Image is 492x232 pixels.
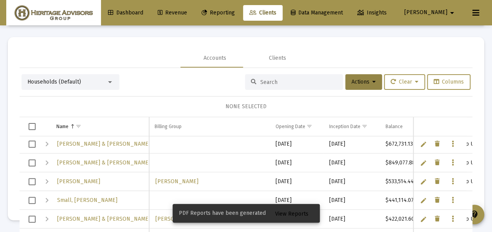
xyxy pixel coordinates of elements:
a: [PERSON_NAME] & [PERSON_NAME] Household [56,213,180,225]
span: Show filter options for column 'Inception Date' [362,123,368,129]
span: [PERSON_NAME] & [PERSON_NAME] [57,159,150,166]
td: [DATE] [324,172,380,191]
span: Reporting [202,9,235,16]
img: Dashboard [12,5,95,21]
div: $672,731.13 [386,140,416,148]
span: Households (Default) [27,79,81,85]
div: Clients [269,54,286,62]
a: Edit [420,216,427,223]
td: Column Name [51,117,149,136]
span: Revenue [158,9,187,16]
td: [DATE] [324,153,380,172]
a: Edit [420,159,427,166]
span: [PERSON_NAME] [57,178,100,185]
span: Show filter options for column 'Name' [76,123,81,129]
mat-icon: contact_support [470,210,479,219]
span: Show filter options for column 'Opening Date' [306,123,312,129]
td: Expand [39,210,51,228]
div: Select row [29,159,36,166]
div: Inception Date [329,123,360,130]
span: Actions [351,79,376,85]
td: [DATE] [324,135,380,153]
span: PDF Reports have been generated [179,209,266,217]
a: Edit [420,197,427,204]
td: Expand [39,172,51,191]
div: Balance [386,123,403,130]
div: $849,077.88 [386,159,416,167]
a: [PERSON_NAME] [155,176,199,187]
td: [DATE] [324,210,380,228]
td: [DATE] [270,172,324,191]
span: Clients [249,9,276,16]
input: Search [260,79,337,86]
div: Select row [29,216,36,223]
span: Insights [357,9,387,16]
div: Select row [29,178,36,185]
td: Column Balance [380,117,421,136]
a: Edit [420,141,427,148]
span: [PERSON_NAME] [404,9,447,16]
button: View Reports [269,206,315,220]
td: Column Inception Date [324,117,380,136]
span: Columns [434,79,464,85]
button: [PERSON_NAME] [395,5,466,20]
td: [DATE] [270,153,324,172]
a: [PERSON_NAME] [56,176,101,187]
div: $422,021.60 [386,215,416,223]
a: Dashboard [102,5,150,21]
a: Edit [420,178,427,185]
span: [PERSON_NAME] & [PERSON_NAME] Household [57,141,179,147]
span: Clear [391,79,418,85]
td: Expand [39,135,51,153]
button: Actions [345,74,382,90]
span: Small, [PERSON_NAME] [57,197,117,203]
a: Data Management [285,5,349,21]
div: Select row [29,141,36,148]
a: Small, [PERSON_NAME] [56,195,118,206]
td: [DATE] [270,191,324,210]
a: Revenue [151,5,193,21]
span: [PERSON_NAME] [155,178,198,185]
div: $441,114.07 [386,196,416,204]
a: Insights [351,5,393,21]
td: [DATE] [324,191,380,210]
div: Billing Group [155,123,182,130]
a: Clients [243,5,283,21]
span: [PERSON_NAME] & [PERSON_NAME] Household [57,216,179,222]
td: Column Opening Date [270,117,324,136]
button: Clear [384,74,425,90]
button: Columns [427,74,470,90]
span: Data Management [291,9,343,16]
td: Expand [39,191,51,210]
td: Expand [39,153,51,172]
div: Select all [29,123,36,130]
a: Reporting [195,5,241,21]
div: Select row [29,197,36,204]
div: Name [56,123,68,130]
a: [PERSON_NAME] & [PERSON_NAME] Household [56,138,180,150]
span: View Reports [275,211,308,217]
div: Opening Date [276,123,305,130]
div: Accounts [204,54,226,62]
a: [PERSON_NAME] & [PERSON_NAME] [56,157,151,168]
span: Dashboard [108,9,143,16]
td: [DATE] [270,135,324,153]
mat-icon: arrow_drop_down [447,5,457,21]
a: [PERSON_NAME] & [PERSON_NAME] Household [155,213,278,225]
td: Column Billing Group [149,117,270,136]
div: $533,514.44 [386,178,416,186]
div: NONE SELECTED [26,103,466,111]
span: [PERSON_NAME] & [PERSON_NAME] Household [155,216,277,222]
